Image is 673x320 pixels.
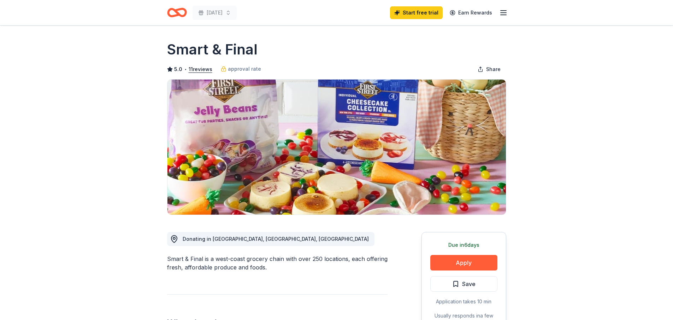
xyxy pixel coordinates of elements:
div: Application takes 10 min [430,297,497,306]
span: [DATE] [207,8,223,17]
img: Image for Smart & Final [167,80,506,215]
span: Share [486,65,501,74]
h1: Smart & Final [167,40,258,59]
a: Earn Rewards [445,6,496,19]
span: approval rate [228,65,261,73]
div: Smart & Final is a west-coast grocery chain with over 250 locations, each offering fresh, afforda... [167,255,388,272]
a: Home [167,4,187,21]
a: approval rate [221,65,261,73]
div: Due in 6 days [430,241,497,249]
span: Donating in [GEOGRAPHIC_DATA], [GEOGRAPHIC_DATA], [GEOGRAPHIC_DATA] [183,236,369,242]
button: 11reviews [189,65,212,74]
span: 5.0 [174,65,182,74]
a: Start free trial [390,6,443,19]
button: Apply [430,255,497,270]
button: Save [430,276,497,292]
button: [DATE] [193,6,237,20]
span: • [184,66,187,72]
button: Share [472,62,506,76]
span: Save [462,279,476,289]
